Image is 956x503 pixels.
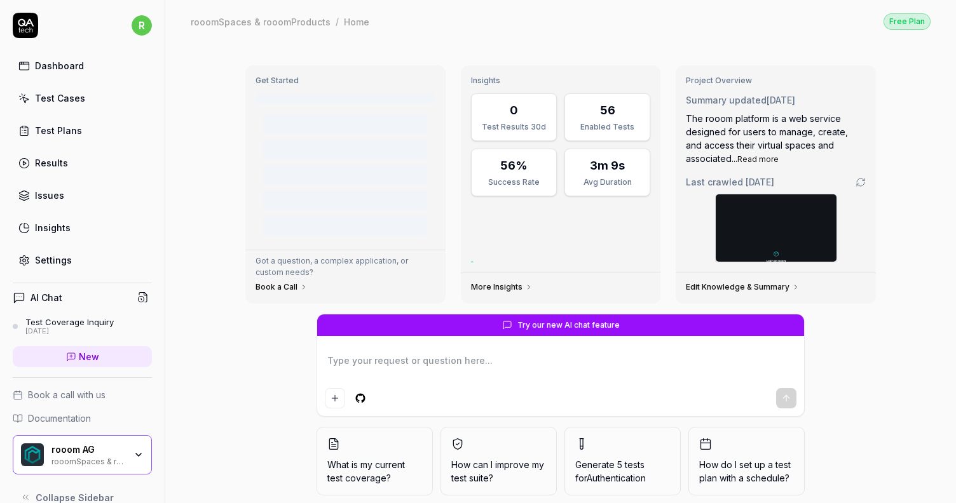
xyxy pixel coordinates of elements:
[35,221,71,234] div: Insights
[35,189,64,202] div: Issues
[35,156,68,170] div: Results
[51,444,125,455] div: rooom AG
[13,317,152,336] a: Test Coverage Inquiry[DATE]
[517,319,620,331] span: Try our new AI chat feature
[451,458,546,485] span: How can I improve my test suite?
[471,282,533,292] a: More Insights
[686,113,848,164] span: The rooom platform is a web service designed for users to manage, create, and access their virtua...
[716,194,836,262] img: Screenshot
[35,91,85,105] div: Test Cases
[686,95,767,105] span: Summary updated
[479,177,549,188] div: Success Rate
[500,157,528,174] div: 56%
[564,427,681,495] button: Generate 5 tests forAuthentication
[325,388,345,408] button: Add attachment
[35,124,82,137] div: Test Plans
[256,282,308,292] a: Book a Call
[590,157,625,174] div: 3m 9s
[191,15,331,28] div: rooomSpaces & rooomProducts
[767,95,795,105] time: [DATE]
[686,282,800,292] a: Edit Knowledge & Summary
[28,388,106,401] span: Book a call with us
[510,102,518,119] div: 0
[884,13,931,30] a: Free Plan
[13,435,152,474] button: rooom AG Logorooom AGrooomSpaces & rooomProducts
[256,255,435,278] p: Got a question, a complex application, or custom needs?
[25,317,114,327] div: Test Coverage Inquiry
[13,53,152,78] a: Dashboard
[746,177,774,187] time: [DATE]
[51,455,125,466] div: rooomSpaces & rooomProducts
[327,458,422,485] span: What is my current test coverage?
[25,327,114,336] div: [DATE]
[13,86,152,111] a: Test Cases
[28,412,91,425] span: Documentation
[600,102,615,119] div: 56
[13,151,152,175] a: Results
[132,15,152,36] span: r
[686,175,774,189] span: Last crawled
[35,59,84,72] div: Dashboard
[13,248,152,272] a: Settings
[688,427,805,495] button: How do I set up a test plan with a schedule?
[336,15,339,28] div: /
[573,177,642,188] div: Avg Duration
[686,76,866,86] h3: Project Overview
[575,459,646,483] span: Generate 5 tests for Authentication
[79,350,99,363] span: New
[699,458,794,485] span: How do I set up a test plan with a schedule?
[317,427,433,495] button: What is my current test coverage?
[13,412,152,425] a: Documentation
[737,154,779,165] button: Read more
[440,427,557,495] button: How can I improve my test suite?
[344,15,369,28] div: Home
[856,177,866,187] a: Go to crawling settings
[35,253,72,267] div: Settings
[13,118,152,143] a: Test Plans
[471,76,651,86] h3: Insights
[21,443,44,466] img: rooom AG Logo
[13,346,152,367] a: New
[256,76,435,86] h3: Get Started
[13,388,152,401] a: Book a call with us
[31,291,62,304] h4: AI Chat
[13,183,152,208] a: Issues
[132,13,152,38] button: r
[479,121,549,133] div: Test Results 30d
[13,215,152,240] a: Insights
[573,121,642,133] div: Enabled Tests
